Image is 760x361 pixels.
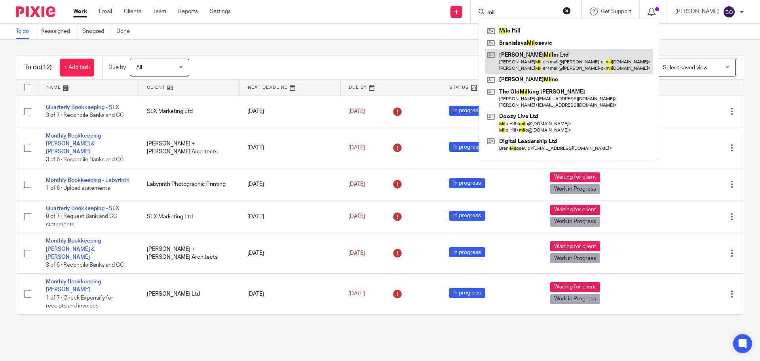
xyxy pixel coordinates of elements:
a: + Add task [60,59,94,76]
span: [DATE] [348,214,365,220]
td: [DATE] [239,96,340,128]
p: [PERSON_NAME] [675,8,719,15]
span: Waiting for client [550,241,600,251]
span: 3 of 6 · Reconcile Banks and CC [46,157,124,163]
span: 0 of 7 · Request Bank and CC statements [46,214,117,228]
a: Monthly Bookkeeping - Labyrinth [46,178,129,183]
td: [PERSON_NAME] + [PERSON_NAME] Architects [139,128,240,168]
a: Reports [178,8,198,15]
td: [DATE] [239,201,340,233]
input: Search [486,10,558,17]
span: In progress [449,142,485,152]
span: In progress [449,178,485,188]
span: Get Support [601,9,631,14]
span: [DATE] [348,109,365,114]
span: In progress [449,247,485,257]
span: Work in Progress [550,184,600,194]
td: Labyrinth Photographic Printing [139,168,240,201]
td: [PERSON_NAME] Ltd [139,274,240,315]
a: Quarterly Bookkeeping - SLX [46,206,119,211]
span: [DATE] [348,291,365,297]
td: SLX Marketing Ltd [139,201,240,233]
span: Waiting for client [550,172,600,182]
span: Select saved view [663,65,707,71]
span: Work in Progress [550,217,600,227]
p: Due by [108,63,126,71]
span: 3 of 7 · Reconcile Banks and CC [46,113,124,118]
span: In progress [449,288,485,298]
a: Done [116,24,136,39]
a: Team [153,8,166,15]
button: Clear [563,7,571,15]
span: 1 of 6 · Upload statements [46,185,110,191]
span: 3 of 6 · Reconcile Banks and CC [46,263,124,268]
h1: To do [24,63,52,72]
span: [DATE] [348,145,365,151]
td: [DATE] [239,168,340,201]
span: [DATE] [348,250,365,256]
a: Email [99,8,112,15]
span: [DATE] [348,181,365,187]
td: [PERSON_NAME] + [PERSON_NAME] Architects [139,233,240,274]
a: Quarterly Bookkeeping - SLX [46,105,119,110]
a: Monthly Bookkeeping - [PERSON_NAME] & [PERSON_NAME] [46,238,104,260]
span: All [136,65,142,71]
td: SLX Marketing Ltd [139,96,240,128]
a: Clients [124,8,141,15]
a: Snoozed [82,24,110,39]
img: Pixie [16,6,55,17]
span: Waiting for client [550,282,600,292]
a: Settings [210,8,231,15]
span: Work in Progress [550,253,600,263]
span: 1 of 7 · Check Expensify for receipts and invoices [46,295,113,309]
a: Monthly Bookkeeping - [PERSON_NAME] [46,279,104,292]
td: [DATE] [239,128,340,168]
span: (12) [41,64,52,71]
a: Work [73,8,87,15]
td: [DATE] [239,274,340,315]
a: Reassigned [41,24,76,39]
span: In progress [449,106,485,116]
td: [DATE] [239,233,340,274]
span: Work in Progress [550,294,600,304]
img: svg%3E [723,6,735,18]
a: Monthly Bookkeeping - [PERSON_NAME] & [PERSON_NAME] [46,133,104,155]
span: In progress [449,211,485,221]
a: To do [16,24,35,39]
span: Waiting for client [550,205,600,215]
